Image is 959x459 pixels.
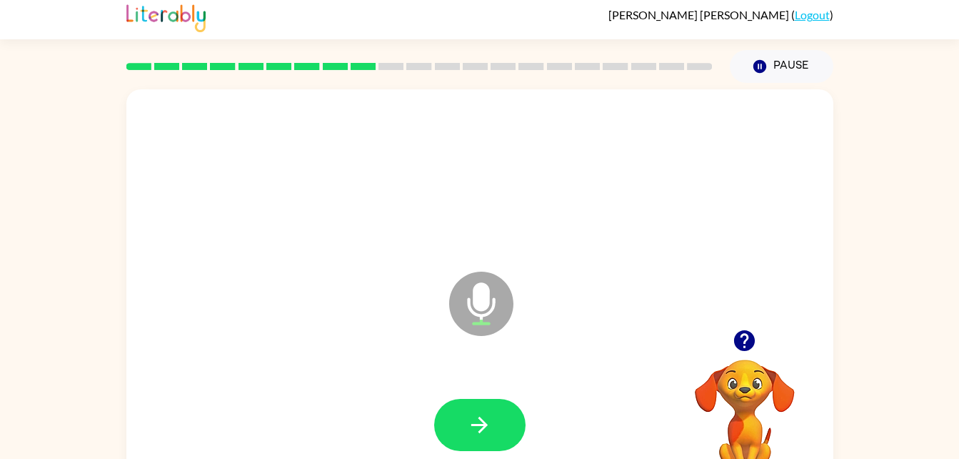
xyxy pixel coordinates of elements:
img: Literably [126,1,206,32]
a: Logout [795,8,830,21]
button: Pause [730,50,833,83]
div: ( ) [608,8,833,21]
span: [PERSON_NAME] [PERSON_NAME] [608,8,791,21]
